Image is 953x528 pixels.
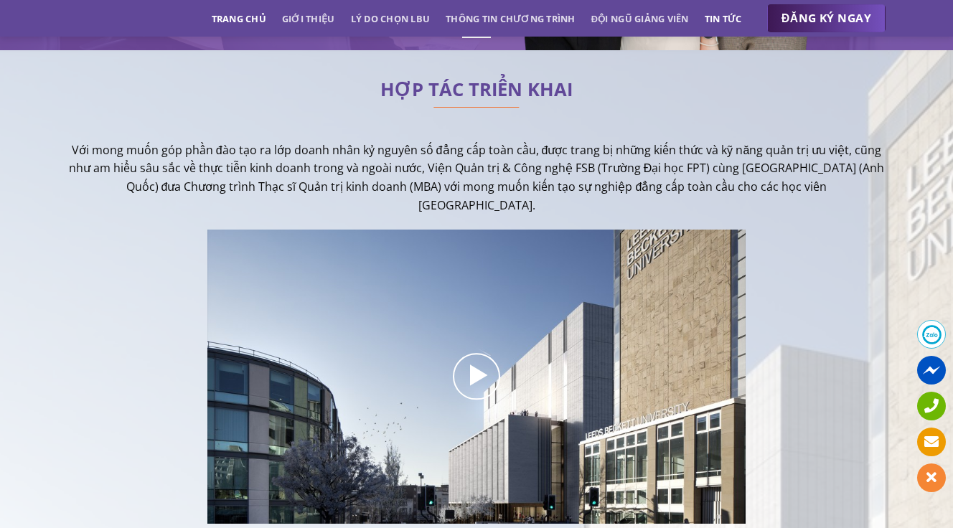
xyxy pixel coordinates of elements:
a: Tin tức [705,6,742,32]
a: Giới thiệu [282,6,335,32]
img: line-lbu.jpg [433,107,520,108]
a: ĐĂNG KÝ NGAY [767,4,886,33]
a: Thông tin chương trình [446,6,576,32]
span: ĐĂNG KÝ NGAY [781,9,871,27]
p: Với mong muốn góp phần đào tạo ra lớp doanh nhân kỷ nguyên số đẳng cấp toàn cầu, được trang bị nh... [67,141,886,214]
a: Trang chủ [212,6,266,32]
a: Đội ngũ giảng viên [591,6,689,32]
h2: HỢP TÁC TRIỂN KHAI [67,82,886,97]
a: Lý do chọn LBU [351,6,431,32]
